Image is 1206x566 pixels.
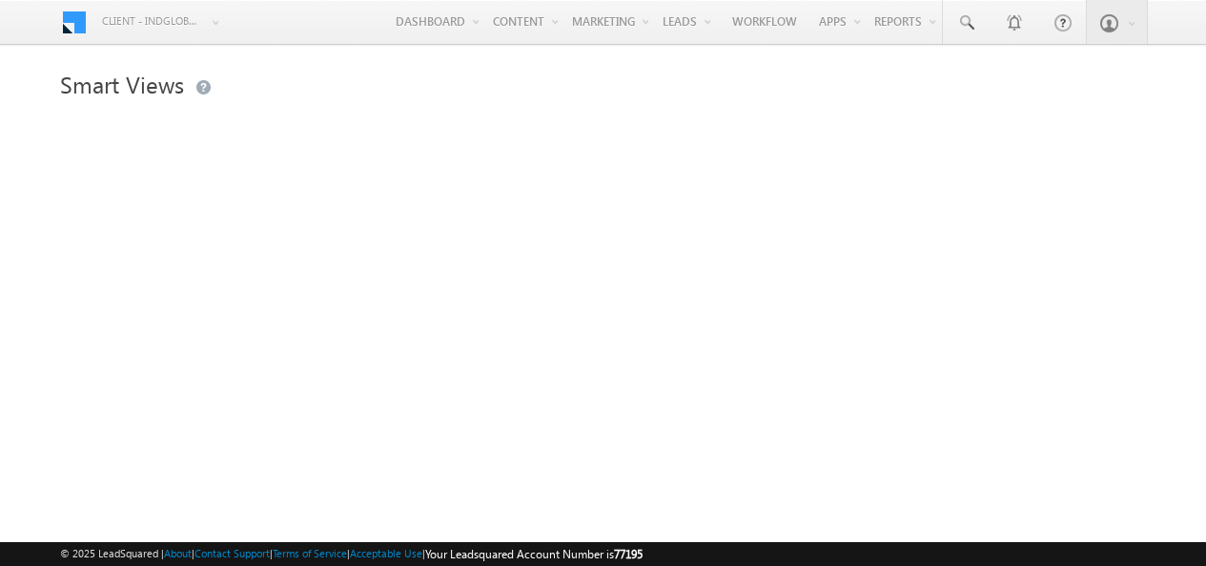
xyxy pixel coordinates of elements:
[273,547,347,559] a: Terms of Service
[425,547,643,561] span: Your Leadsquared Account Number is
[60,545,643,563] span: © 2025 LeadSquared | | | | |
[614,547,643,561] span: 77195
[164,547,192,559] a: About
[60,69,184,99] span: Smart Views
[350,547,422,559] a: Acceptable Use
[194,547,270,559] a: Contact Support
[102,11,202,31] span: Client - indglobal2 (77195)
